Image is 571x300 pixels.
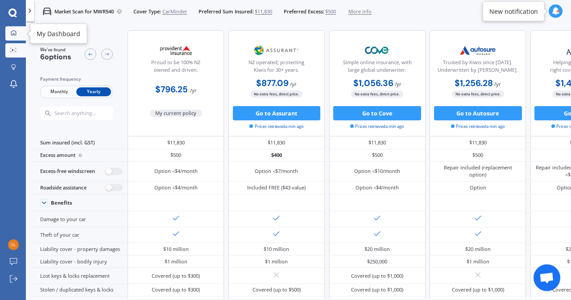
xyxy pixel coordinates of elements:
img: Provident.png [153,41,200,59]
div: Proud to be 100% NZ owned and driven. [134,59,218,77]
img: Cove.webp [354,41,401,59]
div: Included FREE ($43 value) [247,184,306,191]
span: / yr [290,81,297,87]
div: Excess-free windscreen [31,162,128,181]
div: New notification [489,7,538,16]
div: Liability cover - bodily injury [31,255,128,268]
div: $500 [128,149,224,162]
b: $1,256.28 [455,78,493,89]
button: Go to Autosure [434,106,522,120]
div: Repair included (replacement option) [435,164,521,178]
span: Yearly [76,87,111,97]
div: $11,830 [329,136,426,149]
img: Autosure.webp [454,41,501,59]
div: $11,830 [128,136,224,149]
span: Preferred Sum Insured: [199,8,254,15]
img: 25cd941e63421431d0a722452da9e5bd [8,239,19,250]
div: $500 [430,149,526,162]
div: $11,830 [228,136,325,149]
div: $400 [228,149,325,162]
div: NZ operated; protecting Kiwis for 30+ years. [235,59,319,77]
span: No extra fees, direct price. [452,90,504,97]
span: 6 options [40,52,71,62]
img: car.f15378c7a67c060ca3f3.svg [43,7,51,16]
button: Go to Assurant [233,106,321,120]
span: No extra fees, direct price. [351,90,403,97]
div: My Dashboard [37,29,80,38]
div: Lost keys & locks replacement [31,268,128,284]
div: $1 million [265,258,288,265]
div: Covered (up to $300) [152,272,200,279]
div: Trusted by Kiwis since [DATE]. Underwritten by [PERSON_NAME]. [436,59,520,77]
button: Go to Cove [333,106,421,120]
p: Market Scan for MWR540 [54,8,114,15]
span: Monthly [41,87,76,97]
div: $11,830 [430,136,526,149]
img: Assurant.png [253,41,300,59]
span: No extra fees, direct price. [250,90,302,97]
b: $877.09 [256,78,289,89]
span: Prices retrieved a min ago [451,123,505,130]
div: Stolen / duplicated keys & locks [31,284,128,296]
div: $500 [329,149,426,162]
div: Sum insured (incl. GST) [31,136,128,149]
div: Option <$10/month [354,168,400,175]
span: My current policy [150,110,203,117]
div: $10 million [163,246,189,253]
span: $11,830 [255,8,272,15]
div: Roadside assistance [31,181,128,194]
div: Option [470,184,486,191]
div: $20 million [465,246,491,253]
b: $1,056.36 [353,78,393,89]
div: $10 million [264,246,289,253]
div: Covered (up to $1,000) [452,286,504,293]
span: Preferred Excess: [284,8,324,15]
b: $796.25 [155,84,188,95]
span: Cover Type: [133,8,161,15]
div: Benefits [51,200,72,206]
div: Excess amount [31,149,128,162]
div: $1 million [467,258,489,265]
div: Theft of your car [31,227,128,243]
span: / yr [190,87,197,94]
div: $250,000 [367,258,387,265]
div: Option <$7/month [255,168,298,175]
div: Open chat [534,264,560,291]
div: Covered (up to $500) [252,286,301,293]
div: Covered (up to $1,000) [351,272,403,279]
div: Simple online insurance, with large global underwriter. [335,59,419,77]
div: $1 million [165,258,187,265]
span: Prices retrieved a min ago [249,123,303,130]
input: Search anything... [54,110,127,116]
div: Option <$4/month [154,168,198,175]
span: CarMinder [162,8,187,15]
div: Damage to your car [31,211,128,227]
span: / yr [395,81,401,87]
div: Covered (up to $300) [152,286,200,293]
div: Liability cover - property damages [31,243,128,255]
span: $500 [325,8,336,15]
span: / yr [494,81,501,87]
span: More info [348,8,372,15]
div: Option <$4/month [154,184,198,191]
span: Prices retrieved a min ago [350,123,404,130]
div: Payment frequency [40,76,113,83]
div: Covered (up to $1,000) [351,286,403,293]
span: We've found [40,47,71,53]
div: $20 million [364,246,390,253]
div: Option <$4/month [356,184,399,191]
